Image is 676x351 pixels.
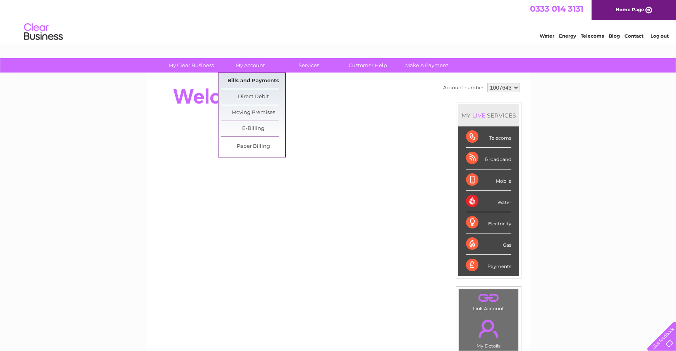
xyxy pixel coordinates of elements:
a: Bills and Payments [221,73,285,89]
div: Telecoms [466,126,511,148]
div: Broadband [466,148,511,169]
td: My Details [459,313,519,351]
div: Gas [466,233,511,255]
a: Customer Help [336,58,400,73]
a: Telecoms [581,33,604,39]
div: LIVE [471,112,487,119]
td: Link Account [459,289,519,313]
a: Contact [624,33,643,39]
a: Direct Debit [221,89,285,105]
a: Energy [559,33,576,39]
a: Blog [609,33,620,39]
a: Log out [650,33,669,39]
a: . [461,315,516,342]
a: E-Billing [221,121,285,137]
a: Moving Premises [221,105,285,121]
a: 0333 014 3131 [530,4,583,14]
div: Electricity [466,212,511,233]
a: My Clear Business [159,58,223,73]
div: Clear Business is a trading name of Verastar Limited (registered in [GEOGRAPHIC_DATA] No. 3667643... [155,4,521,38]
div: Payments [466,255,511,276]
a: Water [540,33,554,39]
div: Water [466,191,511,212]
a: . [461,291,516,305]
img: logo.png [24,20,63,44]
a: Paper Billing [221,139,285,154]
div: MY SERVICES [458,104,519,126]
a: Make A Payment [395,58,459,73]
td: Account number [441,81,485,94]
a: My Account [218,58,282,73]
a: Services [277,58,341,73]
div: Mobile [466,169,511,191]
